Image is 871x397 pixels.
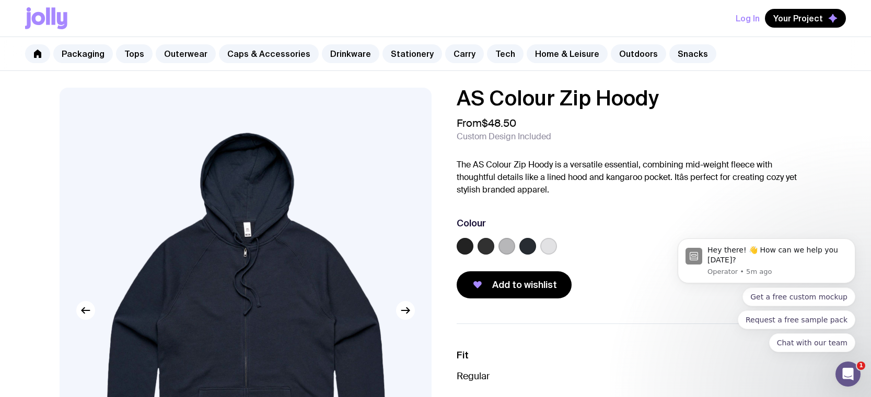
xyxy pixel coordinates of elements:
[457,131,551,142] span: Custom Design Included
[457,117,516,129] span: From
[835,362,861,387] iframe: Intercom live chat
[457,370,812,382] p: Regular
[457,217,486,230] h3: Colour
[457,88,812,109] h1: AS Colour Zip Hoody
[662,158,871,369] iframe: Intercom notifications message
[457,271,572,298] button: Add to wishlist
[53,44,113,63] a: Packaging
[482,116,516,130] span: $48.50
[487,44,524,63] a: Tech
[857,362,865,370] span: 1
[219,44,319,63] a: Caps & Accessories
[156,44,216,63] a: Outerwear
[611,44,666,63] a: Outdoors
[773,13,823,23] span: Your Project
[382,44,442,63] a: Stationery
[445,44,484,63] a: Carry
[765,9,846,28] button: Your Project
[669,44,716,63] a: Snacks
[527,44,608,63] a: Home & Leisure
[116,44,153,63] a: Tops
[457,349,812,362] h3: Fit
[457,159,812,196] p: The AS Colour Zip Hoody is a versatile essential, combining mid-weight fleece with thoughtful det...
[492,279,557,291] span: Add to wishlist
[322,44,379,63] a: Drinkware
[736,9,760,28] button: Log In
